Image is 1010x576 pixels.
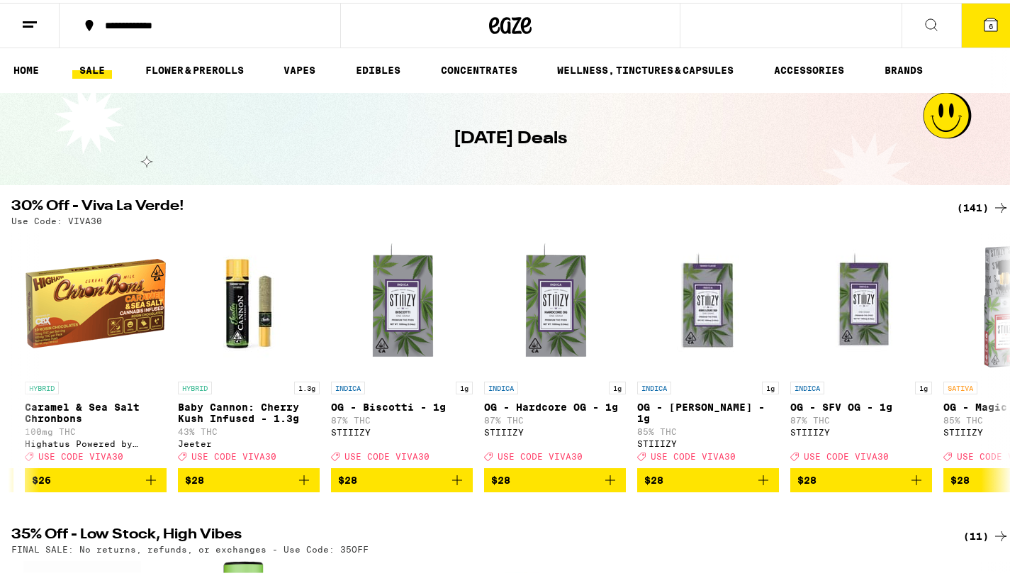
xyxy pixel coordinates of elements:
[915,379,932,392] p: 1g
[484,413,626,422] p: 87% THC
[454,124,567,148] h1: [DATE] Deals
[11,542,369,551] p: FINAL SALE: No returns, refunds, or exchanges - Use Code: 35OFF
[790,379,824,392] p: INDICA
[344,449,430,458] span: USE CODE VIVA30
[331,230,473,465] a: Open page for OG - Biscotti - 1g from STIIIZY
[25,424,167,433] p: 100mg THC
[762,379,779,392] p: 1g
[943,379,977,392] p: SATIVA
[38,449,123,458] span: USE CODE VIVA30
[72,59,112,76] a: SALE
[191,449,276,458] span: USE CODE VIVA30
[877,59,930,76] a: BRANDS
[950,472,970,483] span: $28
[178,424,320,433] p: 43% THC
[989,19,993,28] span: 6
[963,525,1009,542] a: (11)
[349,59,408,76] a: EDIBLES
[484,230,626,372] img: STIIIZY - OG - Hardcore OG - 1g
[11,214,102,223] p: Use Code: VIVA30
[637,436,779,445] div: STIIIZY
[178,399,320,421] p: Baby Cannon: Cherry Kush Infused - 1.3g
[138,59,251,76] a: FLOWER & PREROLLS
[797,472,817,483] span: $28
[498,449,583,458] span: USE CODE VIVA30
[790,230,932,465] a: Open page for OG - SFV OG - 1g from STIIIZY
[25,465,167,489] button: Add to bag
[11,196,940,214] h2: 30% Off - Viva La Verde!
[456,379,473,392] p: 1g
[484,230,626,465] a: Open page for OG - Hardcore OG - 1g from STIIIZY
[484,399,626,410] p: OG - Hardcore OG - 1g
[331,230,473,372] img: STIIIZY - OG - Biscotti - 1g
[609,379,626,392] p: 1g
[25,436,167,445] div: Highatus Powered by Cannabiotix
[178,379,212,392] p: HYBRID
[25,399,167,421] p: Caramel & Sea Salt Chronbons
[178,436,320,445] div: Jeeter
[804,449,889,458] span: USE CODE VIVA30
[9,10,102,21] span: Hi. Need any help?
[331,425,473,434] div: STIIIZY
[637,465,779,489] button: Add to bag
[185,472,204,483] span: $28
[651,449,736,458] span: USE CODE VIVA30
[637,379,671,392] p: INDICA
[434,59,524,76] a: CONCENTRATES
[637,230,779,372] img: STIIIZY - OG - King Louis XIII - 1g
[491,472,510,483] span: $28
[331,465,473,489] button: Add to bag
[550,59,741,76] a: WELLNESS, TINCTURES & CAPSULES
[637,399,779,421] p: OG - [PERSON_NAME] - 1g
[484,425,626,434] div: STIIIZY
[790,399,932,410] p: OG - SFV OG - 1g
[484,465,626,489] button: Add to bag
[25,230,167,372] img: Highatus Powered by Cannabiotix - Caramel & Sea Salt Chronbons
[790,425,932,434] div: STIIIZY
[637,230,779,465] a: Open page for OG - King Louis XIII - 1g from STIIIZY
[11,525,940,542] h2: 35% Off - Low Stock, High Vibes
[331,379,365,392] p: INDICA
[338,472,357,483] span: $28
[637,424,779,433] p: 85% THC
[276,59,322,76] a: VAPES
[767,59,851,76] a: ACCESSORIES
[790,465,932,489] button: Add to bag
[331,413,473,422] p: 87% THC
[331,399,473,410] p: OG - Biscotti - 1g
[32,472,51,483] span: $26
[790,230,932,372] img: STIIIZY - OG - SFV OG - 1g
[25,379,59,392] p: HYBRID
[178,230,320,465] a: Open page for Baby Cannon: Cherry Kush Infused - 1.3g from Jeeter
[644,472,663,483] span: $28
[790,413,932,422] p: 87% THC
[484,379,518,392] p: INDICA
[25,230,167,465] a: Open page for Caramel & Sea Salt Chronbons from Highatus Powered by Cannabiotix
[178,230,320,372] img: Jeeter - Baby Cannon: Cherry Kush Infused - 1.3g
[6,59,46,76] a: HOME
[178,465,320,489] button: Add to bag
[294,379,320,392] p: 1.3g
[957,196,1009,214] a: (141)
